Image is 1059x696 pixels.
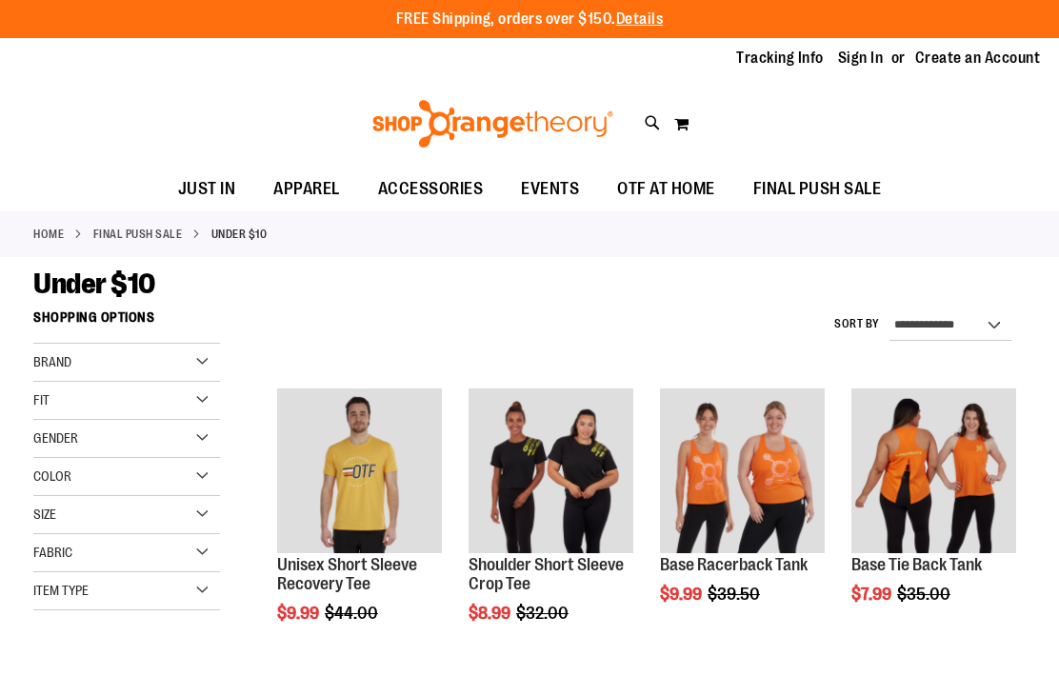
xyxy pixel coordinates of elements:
[516,604,571,623] span: $32.00
[469,388,633,553] img: Product image for Shoulder Short Sleeve Crop Tee
[277,388,442,556] a: Product image for Unisex Short Sleeve Recovery Tee
[325,604,381,623] span: $44.00
[378,168,484,210] span: ACCESSORIES
[469,555,624,593] a: Shoulder Short Sleeve Crop Tee
[277,388,442,553] img: Product image for Unisex Short Sleeve Recovery Tee
[33,430,78,446] span: Gender
[33,534,220,572] div: Fabric
[617,168,715,210] span: OTF AT HOME
[277,604,322,623] span: $9.99
[396,9,664,30] p: FREE Shipping, orders over $150.
[851,388,1016,556] a: Product image for Base Tie Back Tank
[359,168,503,211] a: ACCESSORIES
[851,555,982,574] a: Base Tie Back Tank
[33,354,71,369] span: Brand
[254,168,359,211] a: APPAREL
[33,420,220,458] div: Gender
[753,168,882,210] span: FINAL PUSH SALE
[93,226,183,243] a: FINAL PUSH SALE
[469,604,513,623] span: $8.99
[159,168,255,211] a: JUST IN
[734,168,901,210] a: FINAL PUSH SALE
[838,48,884,69] a: Sign In
[915,48,1041,69] a: Create an Account
[277,555,417,593] a: Unisex Short Sleeve Recovery Tee
[273,168,340,210] span: APPAREL
[33,458,220,496] div: Color
[736,48,824,69] a: Tracking Info
[33,507,56,522] span: Size
[459,379,643,671] div: product
[33,382,220,420] div: Fit
[616,10,664,28] a: Details
[842,379,1026,652] div: product
[33,301,220,344] strong: Shopping Options
[660,585,705,604] span: $9.99
[851,388,1016,553] img: Product image for Base Tie Back Tank
[33,583,89,598] span: Item Type
[897,585,953,604] span: $35.00
[33,545,72,560] span: Fabric
[33,496,220,534] div: Size
[33,392,50,408] span: Fit
[660,555,808,574] a: Base Racerback Tank
[33,268,155,300] span: Under $10
[469,388,633,556] a: Product image for Shoulder Short Sleeve Crop Tee
[211,226,268,243] strong: Under $10
[598,168,734,211] a: OTF AT HOME
[502,168,598,211] a: EVENTS
[851,585,894,604] span: $7.99
[33,226,64,243] a: Home
[33,344,220,382] div: Brand
[33,468,71,484] span: Color
[268,379,451,671] div: product
[521,168,579,210] span: EVENTS
[834,316,880,332] label: Sort By
[178,168,236,210] span: JUST IN
[650,379,834,652] div: product
[660,388,825,556] a: Product image for Base Racerback Tank
[370,100,616,148] img: Shop Orangetheory
[660,388,825,553] img: Product image for Base Racerback Tank
[708,585,763,604] span: $39.50
[33,572,220,610] div: Item Type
